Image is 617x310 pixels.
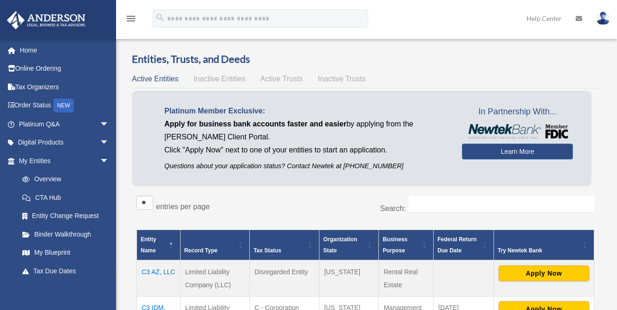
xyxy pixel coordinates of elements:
[6,78,123,96] a: Tax Organizers
[383,236,407,254] span: Business Purpose
[194,75,246,83] span: Inactive Entities
[498,245,580,256] div: Try Newtek Bank
[462,144,573,159] a: Learn More
[253,247,281,254] span: Tax Status
[100,133,118,152] span: arrow_drop_down
[180,260,249,297] td: Limited Liability Company (LLC)
[319,230,379,261] th: Organization State: Activate to sort
[319,260,379,297] td: [US_STATE]
[260,75,303,83] span: Active Trusts
[4,11,88,29] img: Anderson Advisors Platinum Portal
[6,152,118,170] a: My Entitiesarrow_drop_down
[100,115,118,134] span: arrow_drop_down
[6,59,123,78] a: Online Ordering
[250,230,319,261] th: Tax Status: Activate to sort
[125,16,136,24] a: menu
[164,120,346,128] span: Apply for business bank accounts faster and easier
[164,144,448,157] p: Click "Apply Now" next to one of your entities to start an application.
[137,260,181,297] td: C3 AZ, LLC
[155,13,165,23] i: search
[462,105,573,119] span: In Partnership With...
[6,41,123,59] a: Home
[132,52,599,66] h3: Entities, Trusts, and Deeds
[156,203,210,211] label: entries per page
[250,260,319,297] td: Disregarded Entity
[164,118,448,144] p: by applying from the [PERSON_NAME] Client Portal.
[437,236,477,254] span: Federal Return Due Date
[318,75,366,83] span: Inactive Trusts
[379,260,434,297] td: Rental Real Estate
[125,13,136,24] i: menu
[6,96,123,115] a: Order StatusNEW
[499,265,589,281] button: Apply Now
[13,188,118,207] a: CTA Hub
[184,247,218,254] span: Record Type
[13,262,118,280] a: Tax Due Dates
[180,230,249,261] th: Record Type: Activate to sort
[13,225,118,244] a: Binder Walkthrough
[596,12,610,25] img: User Pic
[141,236,156,254] span: Entity Name
[164,160,448,172] p: Questions about your application status? Contact Newtek at [PHONE_NUMBER]
[6,133,123,152] a: Digital Productsarrow_drop_down
[164,105,448,118] p: Platinum Member Exclusive:
[494,230,594,261] th: Try Newtek Bank : Activate to sort
[137,230,181,261] th: Entity Name: Activate to invert sorting
[323,236,357,254] span: Organization State
[380,204,406,212] label: Search:
[13,207,118,225] a: Entity Change Request
[379,230,434,261] th: Business Purpose: Activate to sort
[434,230,494,261] th: Federal Return Due Date: Activate to sort
[13,244,118,262] a: My Blueprint
[53,99,74,112] div: NEW
[132,75,178,83] span: Active Entities
[6,115,123,133] a: Platinum Q&Aarrow_drop_down
[100,152,118,171] span: arrow_drop_down
[13,170,114,189] a: Overview
[467,124,568,139] img: NewtekBankLogoSM.png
